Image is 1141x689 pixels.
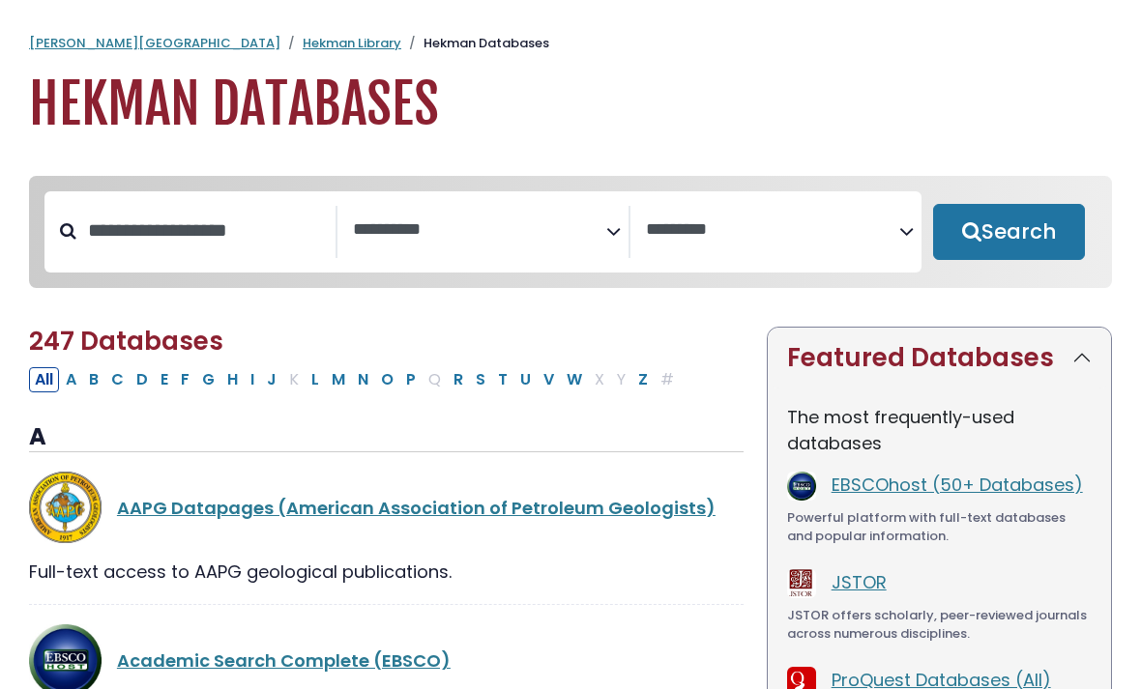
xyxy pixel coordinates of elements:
h3: A [29,423,744,452]
button: Filter Results I [245,367,260,392]
button: Filter Results D [131,367,154,392]
p: The most frequently-used databases [787,404,1092,456]
button: Submit for Search Results [933,204,1085,260]
div: Powerful platform with full-text databases and popular information. [787,508,1092,546]
button: Filter Results A [60,367,82,392]
div: Full-text access to AAPG geological publications. [29,559,744,585]
button: Filter Results U [514,367,537,392]
span: 247 Databases [29,324,223,359]
button: All [29,367,59,392]
button: Filter Results J [261,367,282,392]
nav: Search filters [29,176,1112,288]
button: Filter Results O [375,367,399,392]
a: EBSCOhost (50+ Databases) [832,473,1083,497]
button: Filter Results F [175,367,195,392]
button: Filter Results H [221,367,244,392]
button: Featured Databases [768,328,1111,388]
div: Alpha-list to filter by first letter of database name [29,366,682,390]
button: Filter Results E [155,367,174,392]
a: Academic Search Complete (EBSCO) [117,648,451,673]
button: Filter Results C [105,367,130,392]
input: Search database by title or keyword [76,215,336,246]
button: Filter Results G [196,367,220,392]
button: Filter Results S [470,367,491,392]
button: Filter Results Z [632,367,654,392]
a: JSTOR [832,570,887,594]
nav: breadcrumb [29,34,1112,53]
button: Filter Results R [448,367,469,392]
textarea: Search [646,220,899,241]
button: Filter Results L [306,367,325,392]
button: Filter Results W [561,367,588,392]
button: Filter Results P [400,367,422,392]
a: Hekman Library [303,34,401,52]
button: Filter Results B [83,367,104,392]
textarea: Search [353,220,606,241]
a: AAPG Datapages (American Association of Petroleum Geologists) [117,496,716,520]
button: Filter Results N [352,367,374,392]
button: Filter Results V [538,367,560,392]
button: Filter Results M [326,367,351,392]
button: Filter Results T [492,367,513,392]
h1: Hekman Databases [29,72,1112,137]
div: JSTOR offers scholarly, peer-reviewed journals across numerous disciplines. [787,606,1092,644]
a: [PERSON_NAME][GEOGRAPHIC_DATA] [29,34,280,52]
li: Hekman Databases [401,34,549,53]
